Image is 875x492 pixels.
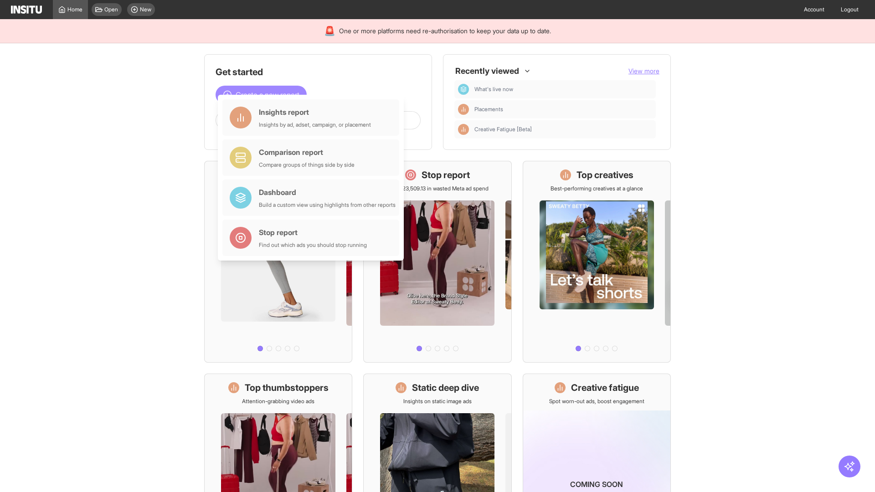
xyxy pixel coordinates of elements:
[458,84,469,95] div: Dashboard
[259,161,355,169] div: Compare groups of things side by side
[474,86,652,93] span: What's live now
[140,6,151,13] span: New
[386,185,489,192] p: Save £23,509.13 in wasted Meta ad spend
[11,5,42,14] img: Logo
[324,25,335,37] div: 🚨
[259,107,371,118] div: Insights report
[628,67,659,75] span: View more
[259,241,367,249] div: Find out which ads you should stop running
[474,86,513,93] span: What's live now
[67,6,82,13] span: Home
[242,398,314,405] p: Attention-grabbing video ads
[259,227,367,238] div: Stop report
[458,124,469,135] div: Insights
[422,169,470,181] h1: Stop report
[458,104,469,115] div: Insights
[104,6,118,13] span: Open
[523,161,671,363] a: Top creativesBest-performing creatives at a glance
[216,86,307,104] button: Create a new report
[339,26,551,36] span: One or more platforms need re-authorisation to keep your data up to date.
[259,187,396,198] div: Dashboard
[245,381,329,394] h1: Top thumbstoppers
[204,161,352,363] a: What's live nowSee all active ads instantly
[363,161,511,363] a: Stop reportSave £23,509.13 in wasted Meta ad spend
[474,126,652,133] span: Creative Fatigue [Beta]
[259,121,371,128] div: Insights by ad, adset, campaign, or placement
[259,201,396,209] div: Build a custom view using highlights from other reports
[412,381,479,394] h1: Static deep dive
[576,169,633,181] h1: Top creatives
[236,89,299,100] span: Create a new report
[474,106,652,113] span: Placements
[474,126,532,133] span: Creative Fatigue [Beta]
[628,67,659,76] button: View more
[474,106,503,113] span: Placements
[551,185,643,192] p: Best-performing creatives at a glance
[216,66,421,78] h1: Get started
[403,398,472,405] p: Insights on static image ads
[259,147,355,158] div: Comparison report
